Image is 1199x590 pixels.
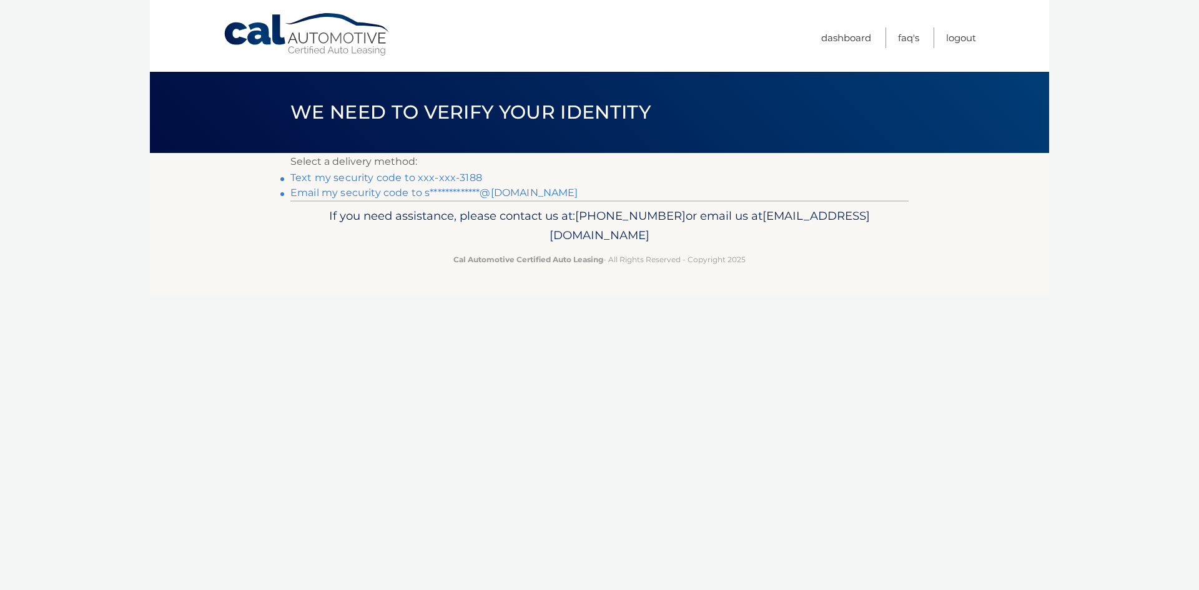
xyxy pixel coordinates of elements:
[453,255,603,264] strong: Cal Automotive Certified Auto Leasing
[299,206,900,246] p: If you need assistance, please contact us at: or email us at
[290,172,482,184] a: Text my security code to xxx-xxx-3188
[290,153,909,170] p: Select a delivery method:
[898,27,919,48] a: FAQ's
[575,209,686,223] span: [PHONE_NUMBER]
[946,27,976,48] a: Logout
[223,12,392,57] a: Cal Automotive
[821,27,871,48] a: Dashboard
[299,253,900,266] p: - All Rights Reserved - Copyright 2025
[290,101,651,124] span: We need to verify your identity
